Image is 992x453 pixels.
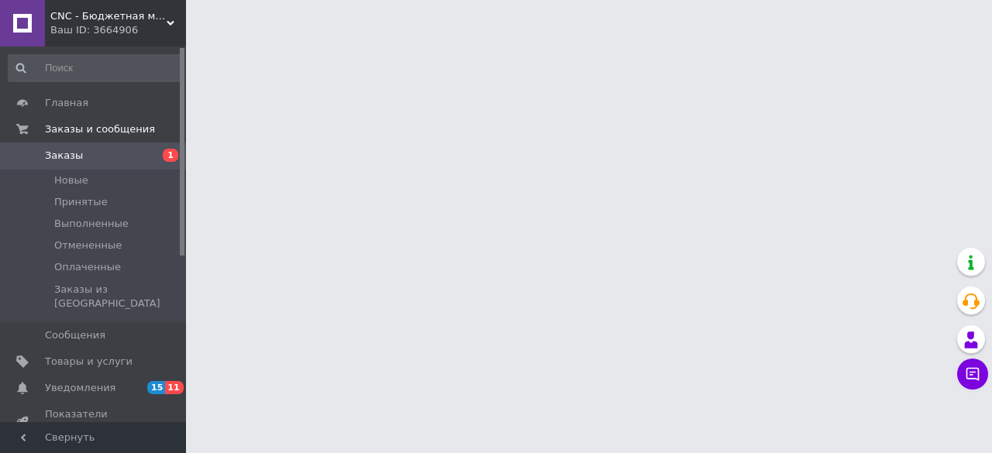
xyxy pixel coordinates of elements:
[45,96,88,110] span: Главная
[45,381,115,395] span: Уведомления
[163,149,178,162] span: 1
[165,381,183,394] span: 11
[45,149,83,163] span: Заказы
[54,173,88,187] span: Новые
[957,359,988,390] button: Чат с покупателем
[45,122,155,136] span: Заказы и сообщения
[45,407,143,435] span: Показатели работы компании
[45,355,133,369] span: Товары и услуги
[45,328,105,342] span: Сообщения
[54,217,129,231] span: Выполненные
[54,260,121,274] span: Оплаченные
[54,239,122,252] span: Отмененные
[50,23,186,37] div: Ваш ID: 3664906
[147,381,165,394] span: 15
[8,54,183,82] input: Поиск
[54,283,181,311] span: Заказы из [GEOGRAPHIC_DATA]
[50,9,167,23] span: CNC - Бюджетная мебель для дома, для офиса, для дошкольных учреждений
[54,195,108,209] span: Принятые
